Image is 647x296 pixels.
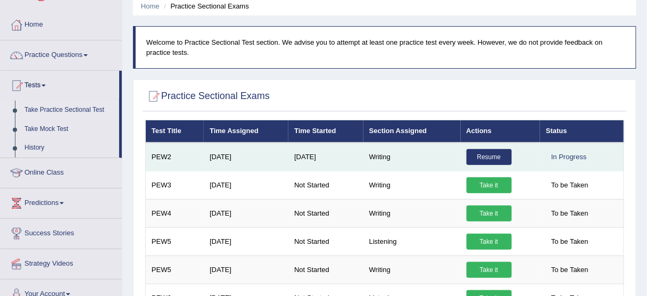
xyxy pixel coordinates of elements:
th: Time Assigned [204,120,288,143]
td: Writing [363,256,461,284]
a: Take it [467,177,512,193]
td: [DATE] [204,256,288,284]
a: Take it [467,262,512,278]
li: Practice Sectional Exams [161,1,249,11]
h2: Practice Sectional Exams [145,88,270,104]
th: Status [540,120,624,143]
a: Strategy Videos [1,249,122,276]
a: Resume [467,149,512,165]
div: In Progress [546,149,592,165]
td: Not Started [288,171,363,199]
a: Home [1,10,122,37]
a: Tests [1,71,119,97]
a: Practice Questions [1,40,122,67]
p: Welcome to Practice Sectional Test section. We advise you to attempt at least one practice test e... [146,37,625,57]
td: [DATE] [288,143,363,171]
a: Take Practice Sectional Test [20,101,119,120]
td: Writing [363,199,461,227]
td: PEW3 [146,171,204,199]
span: To be Taken [546,262,594,278]
a: Online Class [1,158,122,185]
td: PEW5 [146,227,204,256]
a: History [20,138,119,158]
td: [DATE] [204,199,288,227]
td: Not Started [288,199,363,227]
td: PEW2 [146,143,204,171]
th: Test Title [146,120,204,143]
td: [DATE] [204,143,288,171]
td: PEW5 [146,256,204,284]
th: Actions [461,120,541,143]
a: Take it [467,205,512,221]
td: [DATE] [204,171,288,199]
td: PEW4 [146,199,204,227]
span: To be Taken [546,234,594,250]
a: Home [141,2,160,10]
a: Take it [467,234,512,250]
td: Writing [363,143,461,171]
td: Not Started [288,227,363,256]
span: To be Taken [546,177,594,193]
th: Time Started [288,120,363,143]
span: To be Taken [546,205,594,221]
td: [DATE] [204,227,288,256]
td: Listening [363,227,461,256]
td: Not Started [288,256,363,284]
a: Predictions [1,188,122,215]
td: Writing [363,171,461,199]
th: Section Assigned [363,120,461,143]
a: Take Mock Test [20,120,119,139]
a: Success Stories [1,219,122,245]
